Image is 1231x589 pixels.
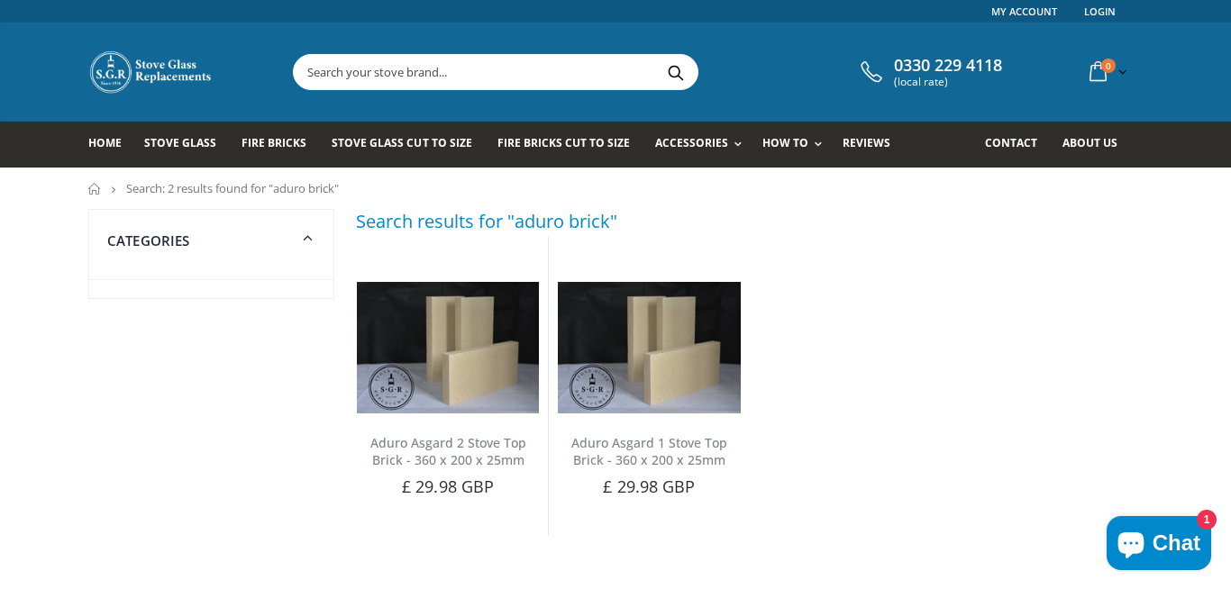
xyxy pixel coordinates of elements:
[242,135,306,150] span: Fire Bricks
[856,56,1002,88] a: 0330 229 4118 (local rate)
[332,122,485,168] a: Stove Glass Cut To Size
[294,55,899,89] input: Search your stove brand...
[571,434,727,468] a: Aduro Asgard 1 Stove Top Brick - 360 x 200 x 25mm
[497,135,630,150] span: Fire Bricks Cut To Size
[1082,54,1131,89] a: 0
[88,122,135,168] a: Home
[655,135,728,150] span: Accessories
[1062,135,1117,150] span: About us
[762,122,831,168] a: How To
[402,476,494,497] span: £ 29.98 GBP
[144,122,230,168] a: Stove Glass
[88,50,214,95] img: Stove Glass Replacement
[144,135,216,150] span: Stove Glass
[497,122,643,168] a: Fire Bricks Cut To Size
[655,55,696,89] button: Search
[357,282,539,413] img: Aduro Asgard 2 Stove Top Brick - 360 x 200 x 25mm
[843,122,904,168] a: Reviews
[1101,516,1217,575] inbox-online-store-chat: Shopify online store chat
[332,135,471,150] span: Stove Glass Cut To Size
[655,122,751,168] a: Accessories
[88,183,102,195] a: Home
[88,135,122,150] span: Home
[107,231,190,249] span: Categories
[762,135,808,150] span: How To
[126,180,339,196] span: Search: 2 results found for "aduro brick"
[894,56,1002,76] span: 0330 229 4118
[894,76,1002,88] span: (local rate)
[1062,122,1131,168] a: About us
[558,282,740,413] img: Aduro Asgard 1 Stove Top Brick - 360 x 200 x 25mm
[843,135,890,150] span: Reviews
[1101,59,1116,73] span: 0
[370,434,526,468] a: Aduro Asgard 2 Stove Top Brick - 360 x 200 x 25mm
[985,135,1037,150] span: Contact
[242,122,320,168] a: Fire Bricks
[603,476,695,497] span: £ 29.98 GBP
[356,209,617,233] h3: Search results for "aduro brick"
[985,122,1051,168] a: Contact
